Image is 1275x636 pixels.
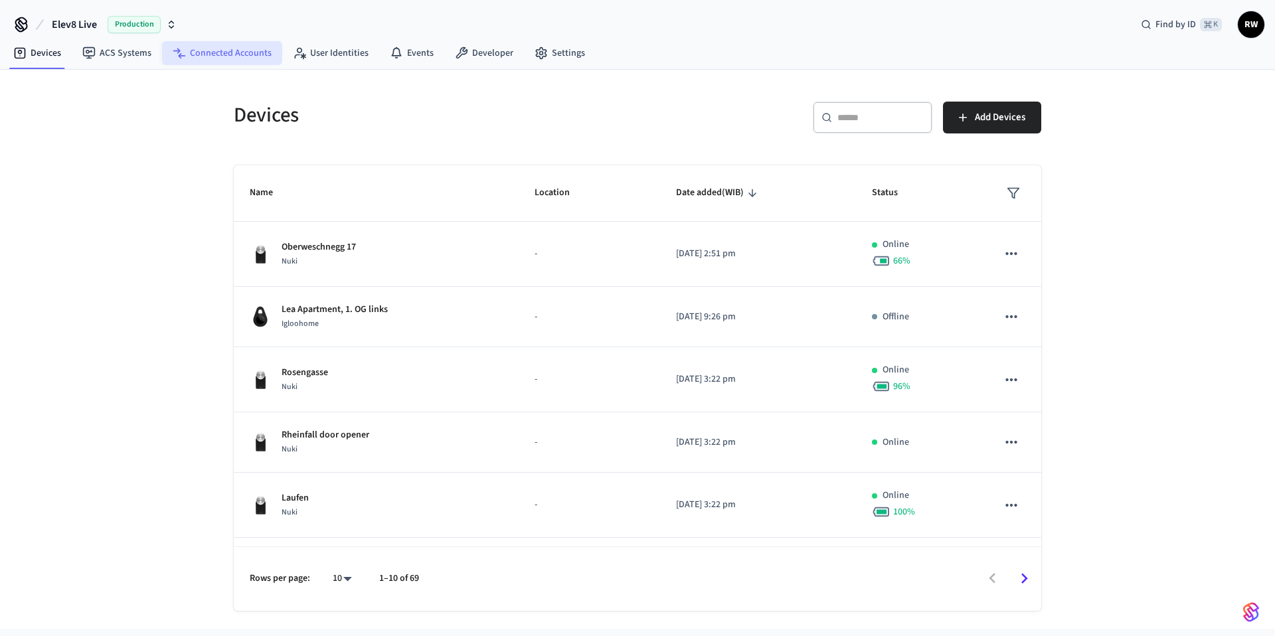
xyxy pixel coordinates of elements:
a: Developer [444,41,524,65]
p: Online [883,363,909,377]
span: Nuki [282,507,297,518]
p: [DATE] 3:22 pm [676,372,840,386]
img: Nuki Smart Lock 3.0 Pro Black, Front [250,369,271,390]
p: - [535,436,644,449]
a: Devices [3,41,72,65]
p: - [535,498,644,512]
a: Connected Accounts [162,41,282,65]
span: 96 % [893,380,910,393]
a: Settings [524,41,596,65]
img: Nuki Smart Lock 3.0 Pro Black, Front [250,244,271,265]
span: RW [1239,13,1263,37]
div: Find by ID⌘ K [1130,13,1232,37]
p: Rows per page: [250,572,310,586]
span: Name [250,183,290,203]
a: Events [379,41,444,65]
span: 66 % [893,254,910,268]
span: Elev8 Live [52,17,97,33]
button: Add Devices [943,102,1041,133]
p: - [535,310,644,324]
span: Add Devices [975,109,1025,126]
span: Status [872,183,915,203]
p: Laufen [282,491,309,505]
p: Online [883,238,909,252]
img: SeamLogoGradient.69752ec5.svg [1243,601,1259,623]
p: Rosengasse [282,366,328,380]
p: [DATE] 3:22 pm [676,498,840,512]
span: Find by ID [1155,18,1196,31]
p: Offline [883,310,909,324]
span: ⌘ K [1200,18,1222,31]
p: 1–10 of 69 [379,572,419,586]
p: Online [883,436,909,449]
div: 10 [326,569,358,588]
span: Date added(WIB) [676,183,761,203]
img: Nuki Smart Lock 3.0 Pro Black, Front [250,432,271,453]
p: [DATE] 9:26 pm [676,310,840,324]
p: [DATE] 3:22 pm [676,436,840,449]
span: Igloohome [282,318,319,329]
span: Nuki [282,443,297,455]
img: Nuki Smart Lock 3.0 Pro Black, Front [250,495,271,516]
p: Lea Apartment, 1. OG links [282,303,388,317]
p: - [535,372,644,386]
button: RW [1238,11,1264,38]
span: Location [535,183,587,203]
p: Online [883,489,909,503]
p: - [535,247,644,261]
p: Rheinfall door opener [282,428,369,442]
p: [DATE] 2:51 pm [676,247,840,261]
span: 100 % [893,505,915,518]
span: Production [108,16,161,33]
a: ACS Systems [72,41,162,65]
p: Oberweschnegg 17 [282,240,356,254]
button: Go to next page [1009,563,1040,594]
span: Nuki [282,381,297,392]
img: igloohome_igke [250,306,271,327]
a: User Identities [282,41,379,65]
span: Nuki [282,256,297,267]
h5: Devices [234,102,630,129]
